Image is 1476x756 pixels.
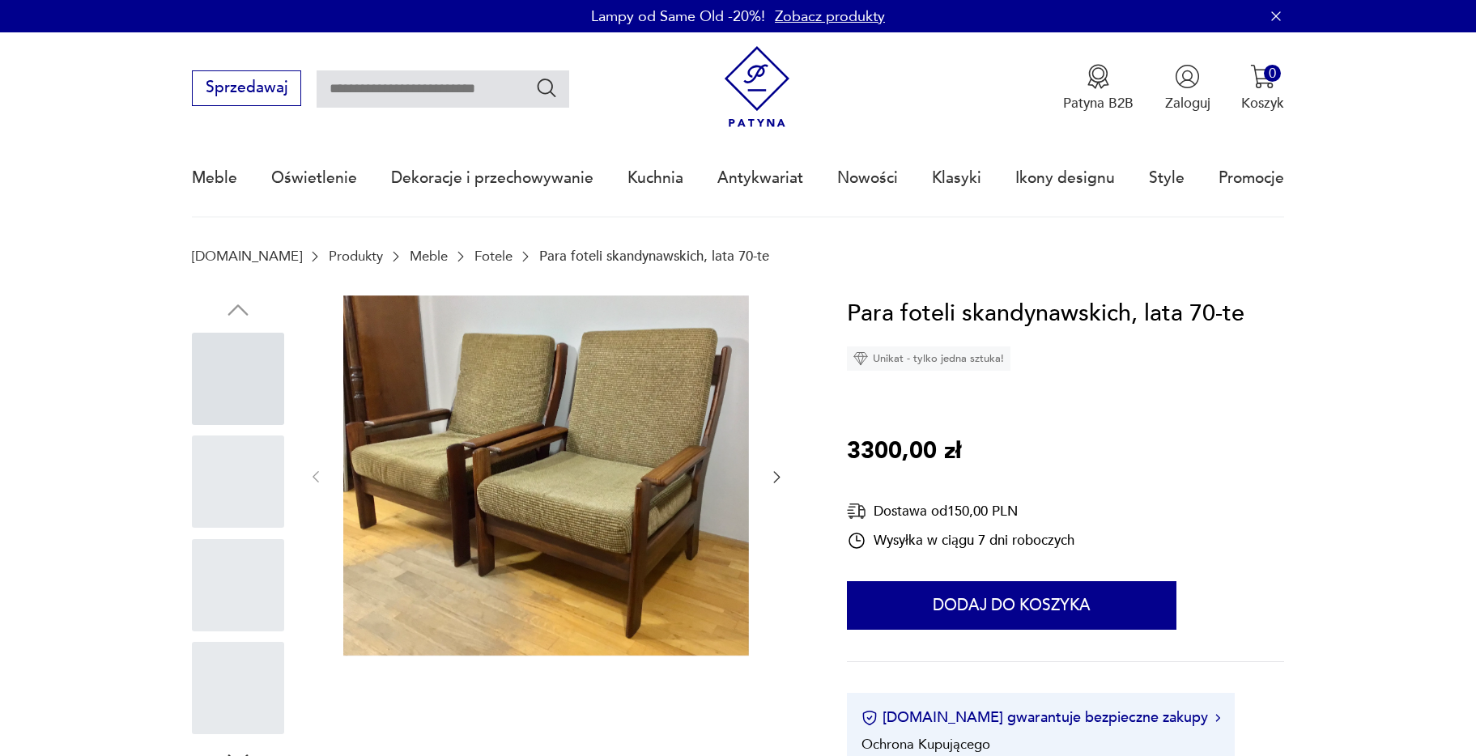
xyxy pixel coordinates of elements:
img: Ikona diamentu [853,351,868,366]
img: Ikona strzałki w prawo [1215,714,1220,722]
a: Sprzedawaj [192,83,301,96]
a: Meble [410,248,448,264]
a: Ikony designu [1015,141,1115,215]
a: Klasyki [932,141,981,215]
img: Ikona dostawy [847,501,866,521]
button: 0Koszyk [1241,64,1284,113]
img: Zdjęcie produktu Para foteli skandynawskich, lata 70-te [343,295,749,656]
a: [DOMAIN_NAME] [192,248,302,264]
a: Zobacz produkty [775,6,885,27]
button: Szukaj [535,76,559,100]
a: Dekoracje i przechowywanie [391,141,593,215]
a: Fotele [474,248,513,264]
img: Ikona koszyka [1250,64,1275,89]
p: Patyna B2B [1063,94,1134,113]
button: [DOMAIN_NAME] gwarantuje bezpieczne zakupy [861,707,1220,728]
img: Ikona medalu [1086,64,1111,89]
a: Antykwariat [717,141,803,215]
div: Unikat - tylko jedna sztuka! [847,346,1010,371]
img: Ikona certyfikatu [861,710,878,726]
div: Dostawa od 150,00 PLN [847,501,1074,521]
a: Produkty [329,248,383,264]
a: Nowości [837,141,898,215]
img: Patyna - sklep z meblami i dekoracjami vintage [717,46,798,128]
div: Wysyłka w ciągu 7 dni roboczych [847,531,1074,550]
button: Patyna B2B [1063,64,1134,113]
button: Dodaj do koszyka [847,581,1176,630]
a: Oświetlenie [271,141,357,215]
button: Sprzedawaj [192,70,301,106]
a: Promocje [1219,141,1284,215]
h1: Para foteli skandynawskich, lata 70-te [847,295,1244,333]
p: Koszyk [1241,94,1284,113]
a: Meble [192,141,237,215]
div: 0 [1264,65,1281,82]
p: Zaloguj [1165,94,1210,113]
p: Lampy od Same Old -20%! [591,6,765,27]
button: Zaloguj [1165,64,1210,113]
img: Ikonka użytkownika [1175,64,1200,89]
a: Ikona medaluPatyna B2B [1063,64,1134,113]
li: Ochrona Kupującego [861,735,990,754]
a: Kuchnia [627,141,683,215]
p: Para foteli skandynawskich, lata 70-te [539,248,769,264]
p: 3300,00 zł [847,433,961,470]
a: Style [1149,141,1185,215]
